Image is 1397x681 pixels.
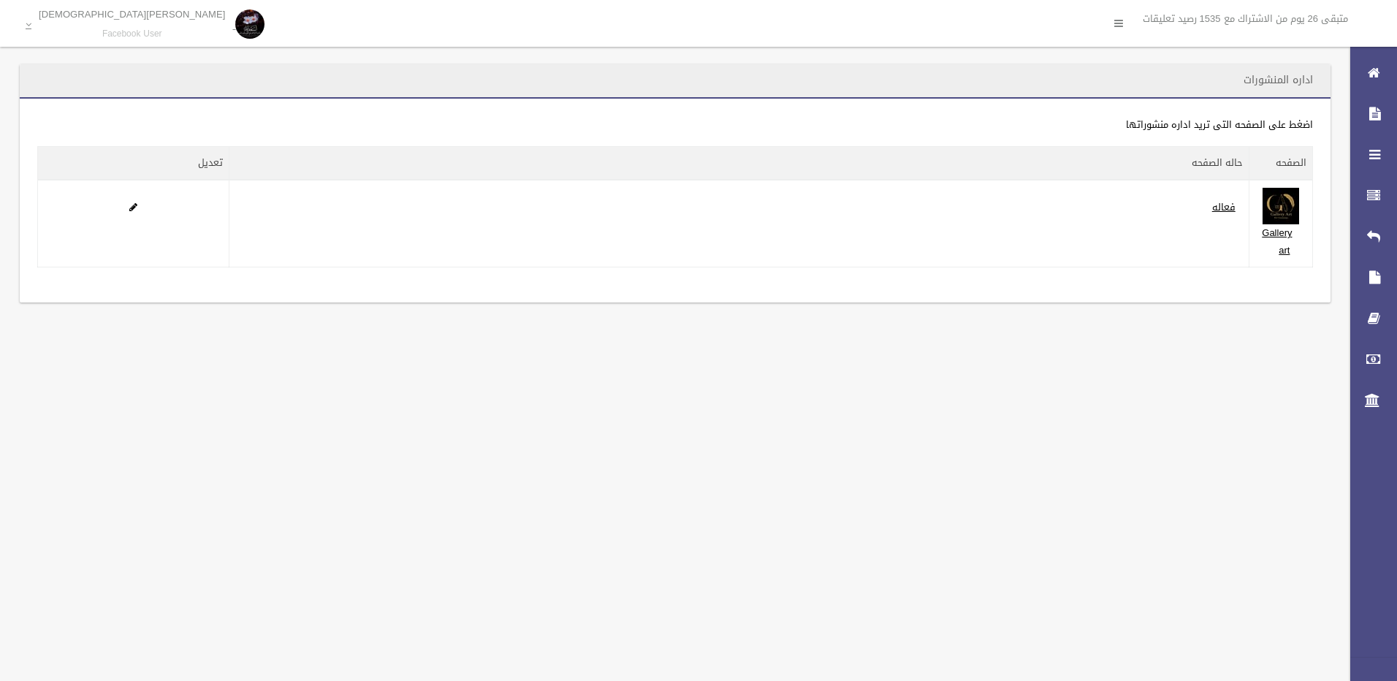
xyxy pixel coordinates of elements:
a: Gallery art [1262,224,1292,259]
div: اضغط على الصفحه التى تريد اداره منشوراتها [37,116,1313,134]
th: تعديل [38,147,229,180]
header: اداره المنشورات [1226,66,1331,94]
a: Edit [1263,198,1299,216]
small: Facebook User [39,28,225,39]
a: Edit [129,198,137,216]
th: حاله الصفحه [229,147,1249,180]
th: الصفحه [1249,147,1312,180]
img: 542760338_754019727384687_8310487975548230135_n.jpg [1263,188,1299,224]
a: فعاله [1212,198,1236,216]
p: [PERSON_NAME][DEMOGRAPHIC_DATA] [39,9,225,20]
